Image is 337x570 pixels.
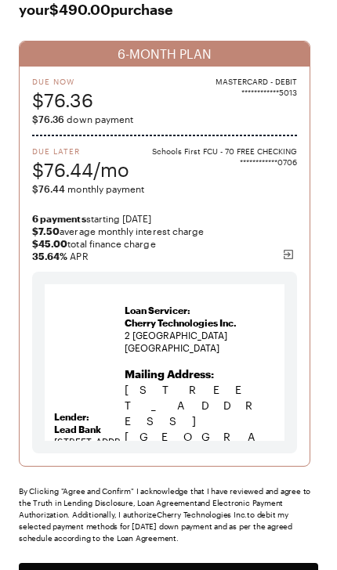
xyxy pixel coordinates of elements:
span: $76.44 [32,183,65,194]
b: 35.64 % [32,251,67,262]
span: Schools First FCU - 70 FREE CHECKING [152,146,297,157]
div: By Clicking "Agree and Confirm" I acknowledge that I have reviewed and agree to the Truth in Lend... [19,485,318,544]
strong: Lender: [54,411,89,422]
img: svg%3e [282,248,295,261]
strong: Lead Bank [54,424,101,435]
strong: 6 payments [32,213,86,224]
strong: $45.00 [32,238,67,249]
span: $76.44/mo [32,157,129,182]
span: Cherry Technologies Inc. [125,317,237,328]
span: down payment [32,113,297,125]
span: Due Now [32,76,93,87]
span: average monthly interest charge [32,225,297,237]
span: MASTERCARD - DEBIT [216,76,297,87]
span: Due Later [32,146,129,157]
span: $76.36 [32,87,93,113]
p: [STREET_ADDRESS] [GEOGRAPHIC_DATA] [125,366,275,476]
b: Mailing Address: [125,367,214,381]
span: starting [DATE] [32,212,297,225]
span: $76.36 [32,114,64,124]
strong: Loan Servicer: [125,305,190,316]
span: total finance charge [32,237,297,250]
strong: $7.50 [32,225,60,236]
div: 6-MONTH PLAN [20,41,310,67]
span: monthly payment [32,182,297,195]
span: APR [32,250,297,262]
